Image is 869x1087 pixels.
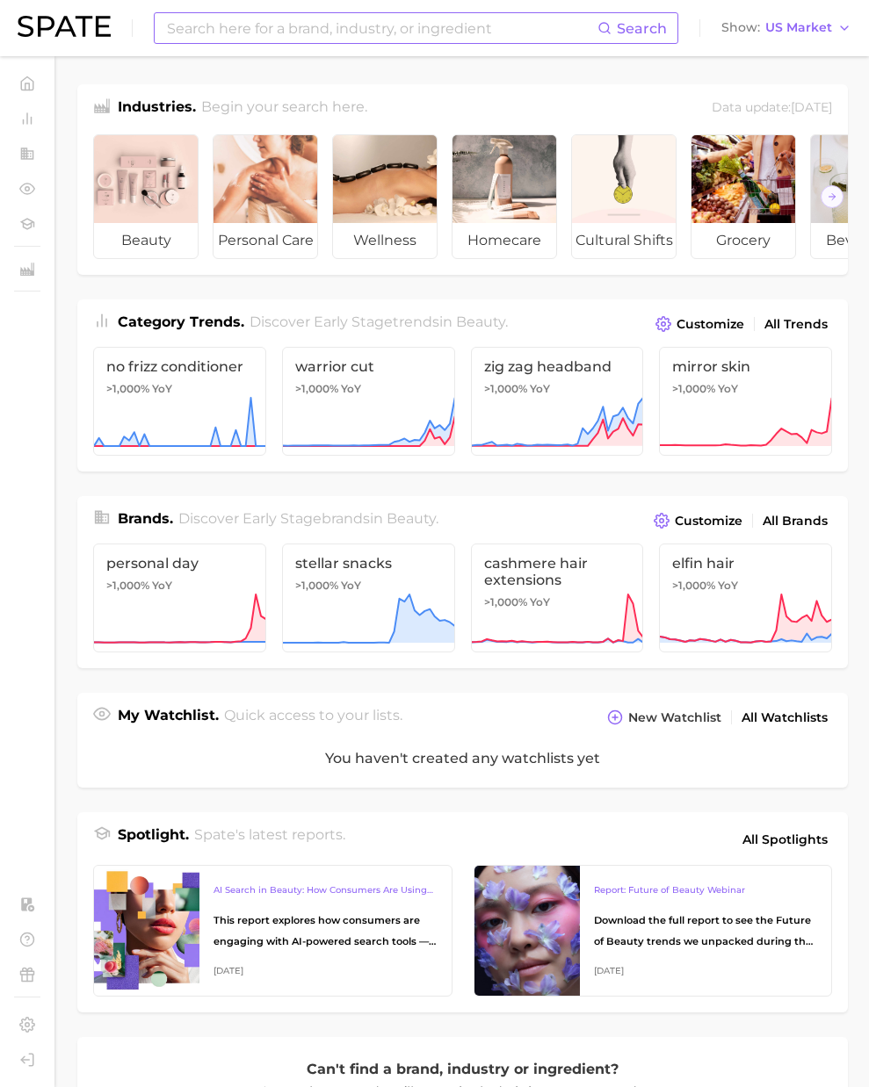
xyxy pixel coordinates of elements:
[474,865,833,997] a: Report: Future of Beauty WebinarDownload the full report to see the Future of Beauty trends we un...
[94,223,198,258] span: beauty
[387,510,436,527] span: beauty
[295,358,442,375] span: warrior cut
[118,313,244,330] span: Category Trends .
[106,555,253,572] span: personal day
[93,347,266,456] a: no frizz conditioner>1,000% YoY
[282,543,455,652] a: stellar snacks>1,000% YoY
[261,1058,665,1081] p: Can't find a brand, industry or ingredient?
[453,223,556,258] span: homecare
[295,555,442,572] span: stellar snacks
[659,347,832,456] a: mirror skin>1,000% YoY
[484,382,527,395] span: >1,000%
[118,824,189,854] h1: Spotlight.
[341,579,361,593] span: YoY
[530,595,550,609] span: YoY
[721,23,760,32] span: Show
[742,710,828,725] span: All Watchlists
[651,312,749,336] button: Customize
[738,824,832,854] a: All Spotlights
[18,16,111,37] img: SPATE
[152,382,172,396] span: YoY
[718,382,738,396] span: YoY
[594,880,818,901] div: Report: Future of Beauty Webinar
[93,134,199,259] a: beauty
[471,347,644,456] a: zig zag headband>1,000% YoY
[484,358,631,375] span: zig zag headband
[628,710,721,725] span: New Watchlist
[530,382,550,396] span: YoY
[118,510,173,527] span: Brands .
[677,317,744,332] span: Customize
[106,579,149,592] span: >1,000%
[93,865,453,997] a: AI Search in Beauty: How Consumers Are Using ChatGPT vs. Google SearchThis report explores how co...
[742,829,828,850] span: All Spotlights
[572,223,676,258] span: cultural shifts
[659,543,832,652] a: elfin hair>1,000% YoY
[484,595,527,608] span: >1,000%
[93,543,266,652] a: personal day>1,000% YoY
[250,313,508,330] span: Discover Early Stage trends in .
[571,134,677,259] a: cultural shifts
[106,382,149,395] span: >1,000%
[152,579,172,593] span: YoY
[594,910,818,952] div: Download the full report to see the Future of Beauty trends we unpacked during the webinar.
[691,134,796,259] a: grocery
[341,382,361,396] span: YoY
[821,185,844,208] button: Scroll Right
[765,23,832,32] span: US Market
[295,579,338,592] span: >1,000%
[194,824,345,854] h2: Spate's latest reports.
[675,514,742,529] span: Customize
[165,13,597,43] input: Search here for a brand, industry, or ingredient
[332,134,438,259] a: wellness
[471,543,644,652] a: cashmere hair extensions>1,000% YoY
[295,382,338,395] span: >1,000%
[603,705,726,730] button: New Watchlist
[672,382,715,395] span: >1,000%
[333,223,437,258] span: wellness
[717,17,856,40] button: ShowUS Market
[201,97,367,120] h2: Begin your search here.
[282,347,455,456] a: warrior cut>1,000% YoY
[452,134,557,259] a: homecare
[692,223,795,258] span: grocery
[484,555,631,588] span: cashmere hair extensions
[617,20,667,37] span: Search
[672,555,819,572] span: elfin hair
[672,358,819,375] span: mirror skin
[649,508,747,533] button: Customize
[214,910,438,952] div: This report explores how consumers are engaging with AI-powered search tools — and what it means ...
[14,1047,40,1073] a: Log out. Currently logged in with e-mail yumi.toki@spate.nyc.
[224,705,402,730] h2: Quick access to your lists.
[178,510,438,527] span: Discover Early Stage brands in .
[764,317,828,332] span: All Trends
[77,730,848,788] div: You haven't created any watchlists yet
[763,514,828,529] span: All Brands
[214,223,317,258] span: personal care
[118,705,219,730] h1: My Watchlist.
[718,579,738,593] span: YoY
[456,313,505,330] span: beauty
[760,313,832,336] a: All Trends
[758,509,832,533] a: All Brands
[594,961,818,982] div: [DATE]
[118,97,196,120] h1: Industries.
[106,358,253,375] span: no frizz conditioner
[712,97,832,120] div: Data update: [DATE]
[214,961,438,982] div: [DATE]
[672,579,715,592] span: >1,000%
[213,134,318,259] a: personal care
[737,706,832,730] a: All Watchlists
[214,880,438,901] div: AI Search in Beauty: How Consumers Are Using ChatGPT vs. Google Search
